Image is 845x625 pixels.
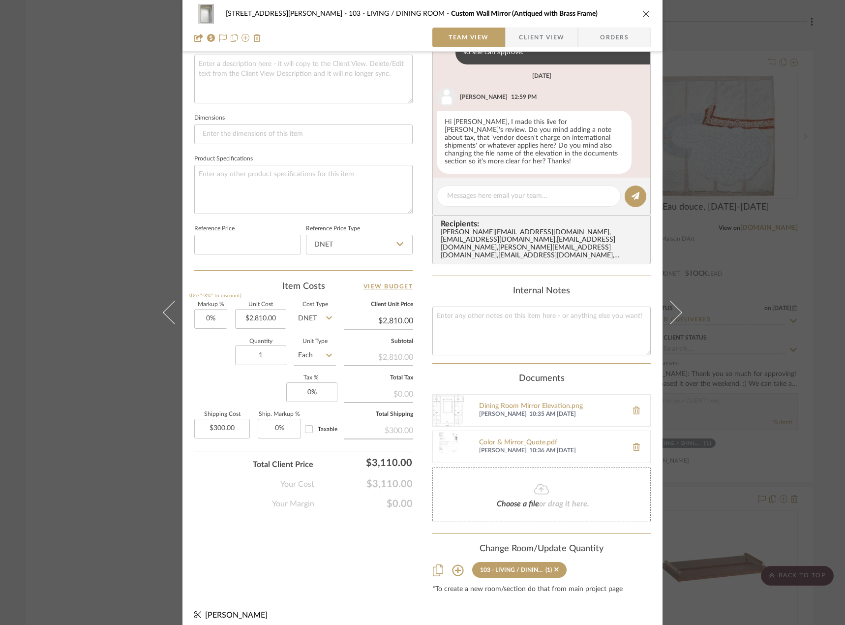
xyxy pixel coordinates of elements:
[286,375,336,380] label: Tax %
[432,286,651,297] div: Internal Notes
[460,93,508,101] div: [PERSON_NAME]
[511,93,537,101] div: 12:59 PM
[194,281,413,292] div: Item Costs
[363,281,413,292] a: View Budget
[532,72,551,79] div: [DATE]
[589,28,639,47] span: Orders
[480,566,543,573] div: 103 - LIVING / DINING ROOM
[479,403,623,410] a: Dining Room Mirror Elevation.png
[545,566,552,573] div: (1)
[194,226,235,231] label: Reference Price
[344,302,413,307] label: Client Unit Price
[344,347,413,365] div: $2,810.00
[314,498,413,510] span: $0.00
[451,10,598,17] span: Custom Wall Mirror (Antiqued with Brass Frame)
[294,302,336,307] label: Cost Type
[344,384,413,402] div: $0.00
[479,410,527,418] span: [PERSON_NAME]
[344,412,413,417] label: Total Shipping
[194,116,225,121] label: Dimensions
[437,111,632,174] div: Hi [PERSON_NAME], I made this live for [PERSON_NAME]'s review. Do you mind adding a note about ta...
[433,431,464,463] img: Color & Mirror_Quote.pdf
[449,28,489,47] span: Team View
[441,229,646,260] div: [PERSON_NAME][EMAIL_ADDRESS][DOMAIN_NAME] , [EMAIL_ADDRESS][DOMAIN_NAME] , [EMAIL_ADDRESS][DOMAIN...
[194,156,253,161] label: Product Specifications
[205,611,268,619] span: [PERSON_NAME]
[306,226,360,231] label: Reference Price Type
[314,478,413,490] span: $3,110.00
[642,9,651,18] button: close
[539,500,589,508] span: or drag it here.
[529,410,623,418] span: 10:35 AM [DATE]
[344,421,413,438] div: $300.00
[294,339,336,344] label: Unit Type
[344,339,413,344] label: Subtotal
[318,453,417,472] div: $3,110.00
[280,478,314,490] span: Your Cost
[272,498,314,510] span: Your Margin
[441,219,646,228] span: Recipients:
[194,302,227,307] label: Markup %
[479,439,623,447] a: Color & Mirror_Quote.pdf
[519,28,564,47] span: Client View
[497,500,539,508] span: Choose a file
[258,412,301,417] label: Ship. Markup %
[529,447,623,455] span: 10:36 AM [DATE]
[479,447,527,455] span: [PERSON_NAME]
[253,34,261,42] img: Remove from project
[349,10,451,17] span: 103 - LIVING / DINING ROOM
[194,125,413,144] input: Enter the dimensions of this item
[433,395,464,426] img: Dining Room Mirror Elevation.png
[235,339,286,344] label: Quantity
[432,586,651,594] div: *To create a new room/section do that from main project page
[235,302,286,307] label: Unit Cost
[226,10,349,17] span: [STREET_ADDRESS][PERSON_NAME]
[194,412,250,417] label: Shipping Cost
[432,544,651,555] div: Change Room/Update Quantity
[437,87,456,107] img: user_avatar.png
[432,374,651,384] div: Documents
[344,375,413,380] label: Total Tax
[194,4,218,24] img: 52afd73b-eeb2-483d-b6a8-947f4448667e_48x40.jpg
[253,459,313,470] span: Total Client Price
[318,426,337,432] span: Taxable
